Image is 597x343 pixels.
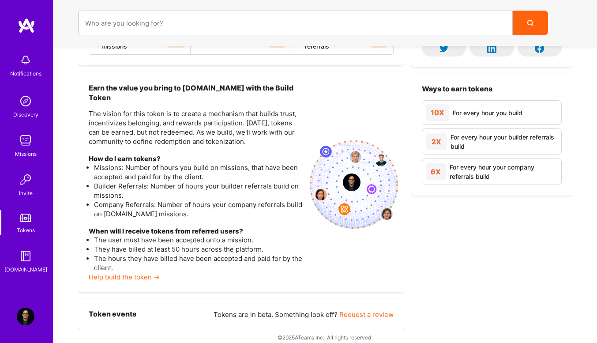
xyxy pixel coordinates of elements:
li: They have billed at least 50 hours across the platform. [94,245,303,254]
div: Missions [15,149,37,158]
img: bell [17,51,34,69]
div: 6X [426,163,446,180]
img: logo [18,18,35,34]
img: guide book [17,247,34,265]
i: icon LinkedInDark [487,44,496,53]
li: Builder Referrals: Number of hours your builder referrals build on missions. [94,181,303,200]
div: 2X [426,133,447,150]
li: Company Referrals: Number of hours your company referrals build on [DOMAIN_NAME] missions. [94,200,303,219]
img: teamwork [17,132,34,149]
h3: Ways to earn tokens [422,85,562,93]
div: For every hour your company referrals build [450,162,558,181]
img: User Avatar [17,308,34,325]
h4: How do I earn tokens? [89,155,303,163]
img: discovery [17,92,34,110]
input: Who are you looking for? [85,12,506,34]
div: Tokens [17,226,35,235]
a: Request a review [339,310,394,319]
div: 10X [426,104,449,121]
h3: Token events [89,310,136,319]
i: icon Facebook [535,44,544,53]
span: Tokens are in beta. Something look off? [214,310,338,319]
div: For every hour you build [453,108,522,117]
div: Notifications [10,69,41,78]
div: Invite [19,188,33,198]
i: icon Search [527,20,533,26]
i: icon Twitter [439,44,449,53]
div: [DOMAIN_NAME] [4,265,47,274]
li: The hours they have billed have been accepted and paid for by the client. [94,254,303,272]
li: The user must have been accepted onto a mission. [94,235,303,245]
a: User Avatar [15,308,37,325]
img: Invite [17,171,34,188]
img: tokens [20,214,31,222]
p: The vision for this token is to create a mechanism that builds trust, incentivizes belonging, and... [89,109,303,146]
div: Discovery [13,110,38,119]
div: For every hour your builder referrals build [451,132,558,151]
h4: When will I receive tokens from referred users? [89,227,303,235]
li: Missions: Number of hours you build on missions, that have been accepted and paid for by the client. [94,163,303,181]
img: profile [343,173,360,191]
h3: Earn the value you bring to [DOMAIN_NAME] with the Build Token [89,83,303,102]
img: invite [310,140,398,229]
a: Help build the token → [89,273,160,281]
